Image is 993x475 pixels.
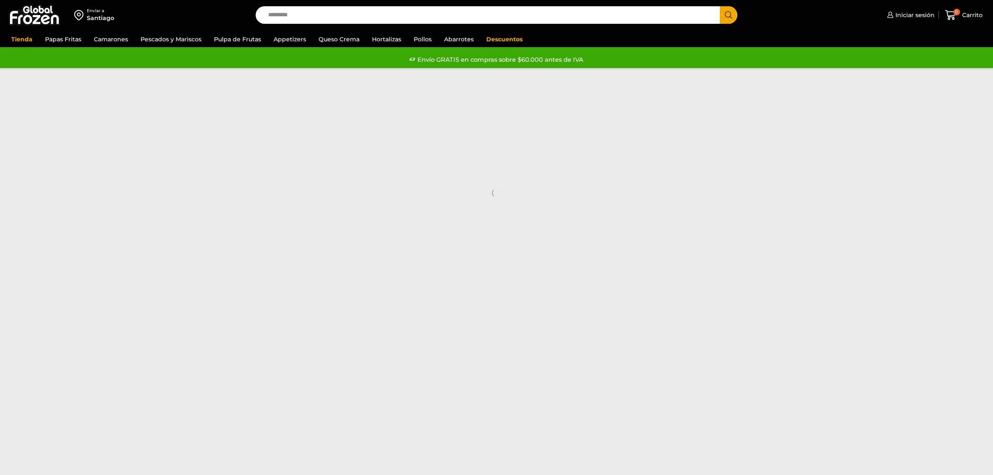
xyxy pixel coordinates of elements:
a: Pescados y Mariscos [136,31,206,47]
a: Papas Fritas [41,31,85,47]
button: Search button [720,6,737,24]
a: Hortalizas [368,31,405,47]
a: Iniciar sesión [885,7,935,23]
span: Carrito [960,11,983,19]
a: Queso Crema [314,31,364,47]
img: address-field-icon.svg [74,8,87,22]
a: Appetizers [269,31,310,47]
div: Enviar a [87,8,114,14]
a: Descuentos [482,31,527,47]
a: Camarones [90,31,132,47]
a: Abarrotes [440,31,478,47]
span: Iniciar sesión [893,11,935,19]
a: 0 Carrito [943,5,985,25]
div: Santiago [87,14,114,22]
a: Pulpa de Frutas [210,31,265,47]
a: Pollos [410,31,436,47]
a: Tienda [7,31,37,47]
span: 0 [953,9,960,15]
